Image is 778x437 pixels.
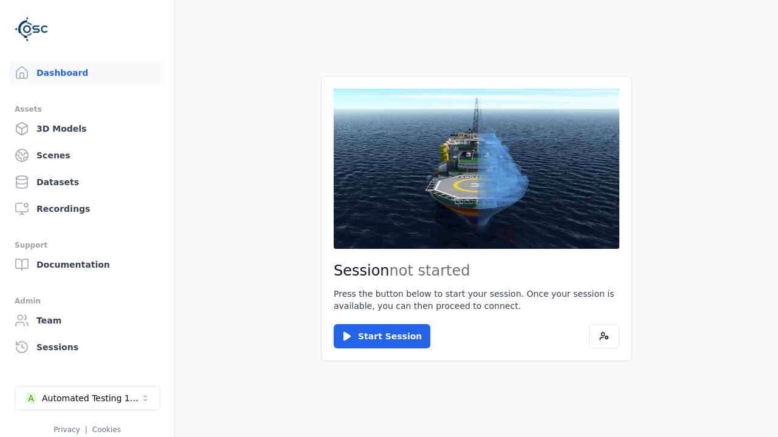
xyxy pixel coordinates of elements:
span: not started [390,262,470,279]
a: Cookies [92,425,121,434]
div: Admin [15,294,160,308]
img: Logo [15,12,49,46]
span: | [85,425,88,434]
div: Automated Testing 1 - Playwright [42,392,140,404]
button: Start Session [334,324,430,348]
a: Privacy [53,425,80,434]
a: 3D Models [10,117,165,141]
a: Recordings [10,197,165,221]
div: A [25,392,37,404]
button: Select a workspace [15,386,160,410]
p: Press the button below to start your session. Once your session is available, you can then procee... [334,288,619,312]
div: Assets [15,102,160,117]
a: Scenes [10,143,165,168]
a: Team [10,308,165,333]
a: Documentation [10,252,165,277]
h2: Session [334,261,619,280]
a: Dashboard [10,61,165,85]
div: Support [15,238,160,252]
a: Datasets [10,170,165,194]
a: Sessions [10,335,165,359]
